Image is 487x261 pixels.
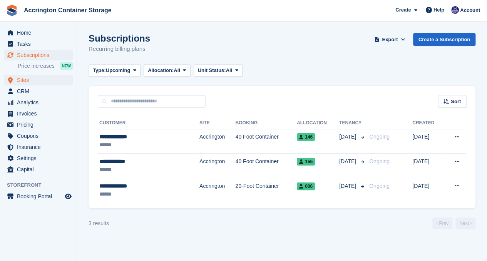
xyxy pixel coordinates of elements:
[339,117,366,129] th: Tenancy
[460,7,480,14] span: Account
[17,164,63,175] span: Capital
[235,154,297,178] td: 40 Foot Container
[4,153,73,164] a: menu
[17,153,63,164] span: Settings
[413,33,475,46] a: Create a Subscription
[148,67,174,74] span: Allocation:
[21,4,115,17] a: Accrington Container Storage
[432,217,452,229] a: Previous
[4,86,73,97] a: menu
[412,154,443,178] td: [DATE]
[235,117,297,129] th: Booking
[89,64,141,77] button: Type: Upcoming
[455,217,475,229] a: Next
[369,158,390,164] span: Ongoing
[7,181,77,189] span: Storefront
[198,67,226,74] span: Unit Status:
[17,97,63,108] span: Analytics
[18,62,73,70] a: Price increases NEW
[226,67,233,74] span: All
[17,38,63,49] span: Tasks
[4,142,73,152] a: menu
[17,142,63,152] span: Insurance
[17,86,63,97] span: CRM
[4,108,73,119] a: menu
[412,129,443,154] td: [DATE]
[4,119,73,130] a: menu
[17,75,63,85] span: Sites
[433,6,444,14] span: Help
[373,33,407,46] button: Export
[199,154,236,178] td: Accrington
[4,75,73,85] a: menu
[297,133,315,141] span: 146
[382,36,398,43] span: Export
[339,182,358,190] span: [DATE]
[89,219,109,228] div: 3 results
[199,117,236,129] th: Site
[17,191,63,202] span: Booking Portal
[174,67,180,74] span: All
[395,6,411,14] span: Create
[4,97,73,108] a: menu
[17,130,63,141] span: Coupons
[4,50,73,60] a: menu
[4,38,73,49] a: menu
[89,45,150,54] p: Recurring billing plans
[235,178,297,202] td: 20-Foot Container
[431,217,477,229] nav: Page
[369,183,390,189] span: Ongoing
[194,64,243,77] button: Unit Status: All
[199,178,236,202] td: Accrington
[144,64,191,77] button: Allocation: All
[339,157,358,166] span: [DATE]
[17,50,63,60] span: Subscriptions
[18,62,55,70] span: Price increases
[297,182,315,190] span: 006
[60,62,73,70] div: NEW
[6,5,18,16] img: stora-icon-8386f47178a22dfd0bd8f6a31ec36ba5ce8667c1dd55bd0f319d3a0aa187defe.svg
[89,33,150,43] h1: Subscriptions
[17,27,63,38] span: Home
[297,117,339,129] th: Allocation
[235,129,297,154] td: 40 Foot Container
[4,130,73,141] a: menu
[17,108,63,119] span: Invoices
[369,134,390,140] span: Ongoing
[4,191,73,202] a: menu
[339,133,358,141] span: [DATE]
[412,178,443,202] td: [DATE]
[106,67,131,74] span: Upcoming
[17,119,63,130] span: Pricing
[93,67,106,74] span: Type:
[412,117,443,129] th: Created
[451,98,461,105] span: Sort
[98,117,199,129] th: Customer
[199,129,236,154] td: Accrington
[297,158,315,166] span: 155
[64,192,73,201] a: Preview store
[451,6,459,14] img: Jacob Connolly
[4,164,73,175] a: menu
[4,27,73,38] a: menu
